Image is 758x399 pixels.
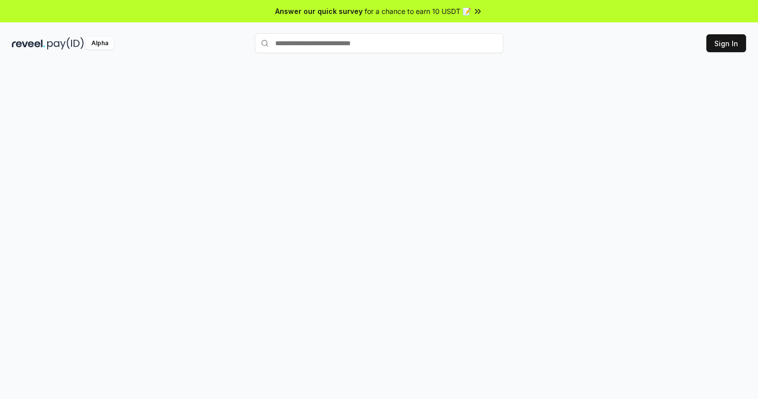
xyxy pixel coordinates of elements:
img: pay_id [47,37,84,50]
span: for a chance to earn 10 USDT 📝 [365,6,471,16]
img: reveel_dark [12,37,45,50]
span: Answer our quick survey [275,6,363,16]
button: Sign In [706,34,746,52]
div: Alpha [86,37,114,50]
